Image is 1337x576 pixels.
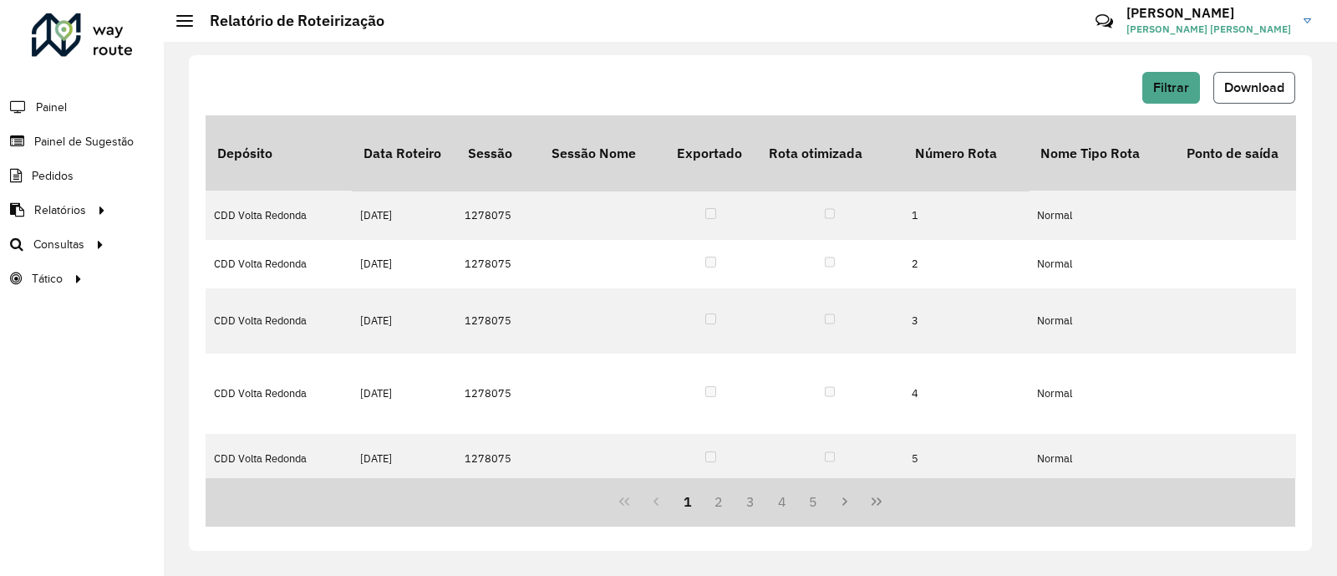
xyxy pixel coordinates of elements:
[352,240,456,288] td: [DATE]
[903,354,1029,435] td: 4
[352,191,456,239] td: [DATE]
[798,486,830,517] button: 5
[206,191,352,239] td: CDD Volta Redonda
[32,167,74,185] span: Pedidos
[34,201,86,219] span: Relatórios
[903,191,1029,239] td: 1
[829,486,861,517] button: Next Page
[206,240,352,288] td: CDD Volta Redonda
[1142,72,1200,104] button: Filtrar
[206,354,352,435] td: CDD Volta Redonda
[1029,288,1175,354] td: Normal
[32,270,63,288] span: Tático
[1029,354,1175,435] td: Normal
[903,115,1029,191] th: Número Rota
[1175,115,1321,191] th: Ponto de saída
[193,12,384,30] h2: Relatório de Roteirização
[352,434,456,482] td: [DATE]
[735,486,766,517] button: 3
[672,486,704,517] button: 1
[456,115,540,191] th: Sessão
[703,486,735,517] button: 2
[1126,5,1291,21] h3: [PERSON_NAME]
[540,115,665,191] th: Sessão Nome
[766,486,798,517] button: 4
[1029,191,1175,239] td: Normal
[34,133,134,150] span: Painel de Sugestão
[903,434,1029,482] td: 5
[352,115,456,191] th: Data Roteiro
[903,240,1029,288] td: 2
[1213,72,1295,104] button: Download
[665,115,757,191] th: Exportado
[1029,115,1175,191] th: Nome Tipo Rota
[1029,434,1175,482] td: Normal
[206,115,352,191] th: Depósito
[456,191,540,239] td: 1278075
[903,288,1029,354] td: 3
[456,434,540,482] td: 1278075
[456,354,540,435] td: 1278075
[456,288,540,354] td: 1278075
[1153,80,1189,94] span: Filtrar
[1086,3,1122,39] a: Contato Rápido
[352,288,456,354] td: [DATE]
[1126,22,1291,37] span: [PERSON_NAME] [PERSON_NAME]
[1029,240,1175,288] td: Normal
[33,236,84,253] span: Consultas
[352,354,456,435] td: [DATE]
[206,288,352,354] td: CDD Volta Redonda
[36,99,67,116] span: Painel
[456,240,540,288] td: 1278075
[1224,80,1284,94] span: Download
[757,115,903,191] th: Rota otimizada
[861,486,892,517] button: Last Page
[206,434,352,482] td: CDD Volta Redonda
